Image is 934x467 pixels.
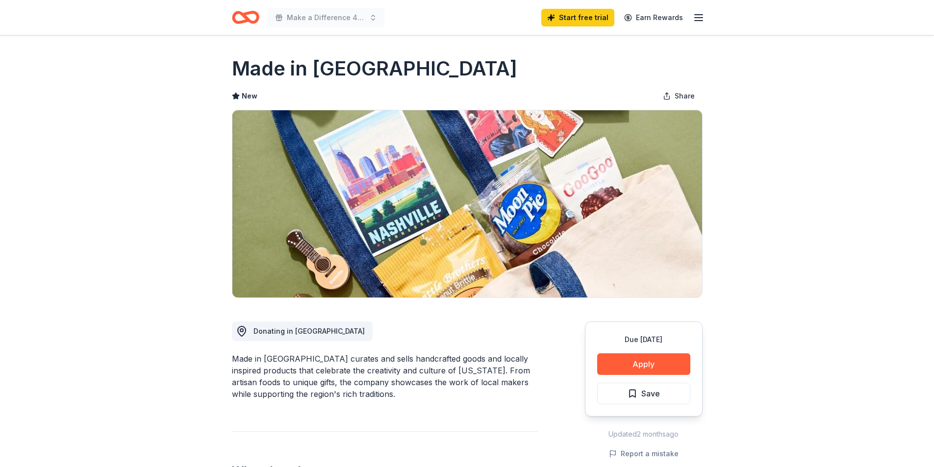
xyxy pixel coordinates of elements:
[287,12,365,24] span: Make a Difference 4 Line Dance Stomp Out Hunger Benefit
[232,110,702,297] img: Image for Made in TN
[585,428,703,440] div: Updated 2 months ago
[253,327,365,335] span: Donating in [GEOGRAPHIC_DATA]
[232,353,538,400] div: Made in [GEOGRAPHIC_DATA] curates and sells handcrafted goods and locally inspired products that ...
[597,353,690,375] button: Apply
[618,9,689,26] a: Earn Rewards
[232,55,517,82] h1: Made in [GEOGRAPHIC_DATA]
[232,6,259,29] a: Home
[267,8,385,27] button: Make a Difference 4 Line Dance Stomp Out Hunger Benefit
[655,86,703,106] button: Share
[675,90,695,102] span: Share
[609,448,679,460] button: Report a mistake
[597,334,690,345] div: Due [DATE]
[541,9,614,26] a: Start free trial
[641,387,660,400] span: Save
[597,383,690,404] button: Save
[242,90,257,102] span: New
